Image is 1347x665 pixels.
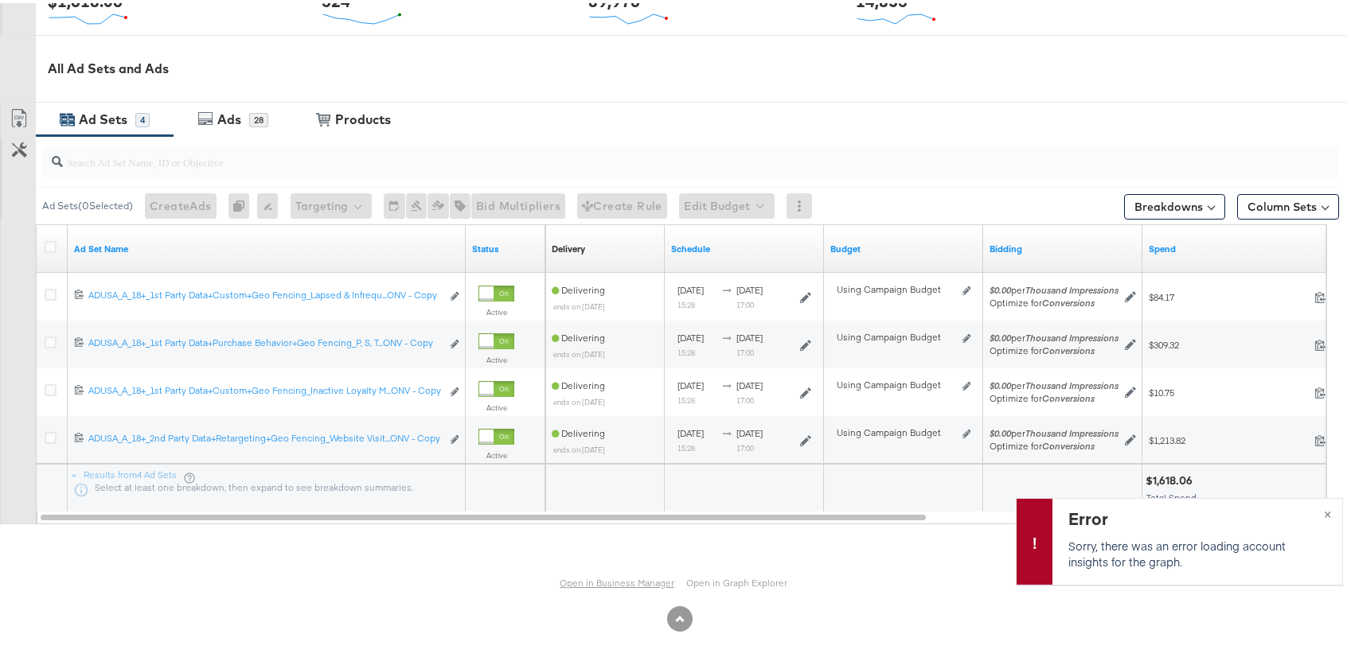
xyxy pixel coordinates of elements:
div: ADUSA_A_18+_2nd Party Data+Retargeting+Geo Fencing_Website Visit...ONV - Copy [88,429,441,441]
span: $309.32 [1149,336,1308,348]
button: × [1313,496,1342,524]
em: $0.00 [990,424,1011,436]
em: Conversions [1042,389,1095,401]
div: Ads [217,107,241,126]
label: Active [478,399,514,410]
div: Optimize for [990,294,1119,306]
span: per [990,329,1119,340]
sub: 15:28 [677,392,695,402]
label: Active [478,352,514,362]
span: Delivering [552,376,605,388]
div: Delivery [552,239,585,252]
sub: 17:00 [736,297,754,306]
label: Active [478,304,514,314]
div: Using Campaign Budget [837,280,959,293]
span: per [990,376,1119,388]
span: Delivering [552,424,605,436]
div: Optimize for [990,437,1119,449]
span: [DATE] [736,376,763,388]
sub: ends on [DATE] [553,394,605,403]
sub: ends on [DATE] [553,346,605,356]
span: [DATE] [677,424,704,436]
em: Conversions [1042,437,1095,449]
span: Delivering [552,329,605,340]
span: × [1324,500,1331,519]
button: Breakdowns [1124,191,1225,216]
sub: 17:00 [736,344,754,354]
div: 28 [249,110,268,124]
button: Column Sets [1237,191,1339,216]
div: Error [1068,504,1322,527]
div: ADUSA_A_18+_1st Party Data+Custom+Geo Fencing_Lapsed & Infrequ...ONV - Copy [88,286,441,298]
label: Active [478,447,514,457]
span: per [990,424,1119,436]
span: [DATE] [736,424,763,436]
em: $0.00 [990,329,1011,340]
span: [DATE] [736,329,763,340]
div: Products [335,107,391,126]
a: ADUSA_A_18+_2nd Party Data+Retargeting+Geo Fencing_Website Visit...ONV - Copy [88,429,441,445]
span: [DATE] [677,281,704,293]
sub: 15:28 [677,297,695,306]
span: [DATE] [677,376,704,388]
input: Search Ad Set Name, ID or Objective [63,137,1221,168]
span: $84.17 [1149,288,1308,300]
div: 0 [228,190,257,216]
span: Delivering [552,281,605,293]
a: Your Ad Set name. [74,239,459,252]
div: Ad Sets ( 0 Selected) [42,196,133,210]
span: [DATE] [736,281,763,293]
a: Shows the current state of your Ad Set. [472,239,539,252]
span: $1,213.82 [1149,431,1308,443]
span: Total Spend [1146,488,1197,500]
span: per [990,281,1119,293]
p: Sorry, there was an error loading account insights for the graph. [1068,535,1322,566]
div: Optimize for [990,341,1119,354]
div: Ad Sets [79,107,127,126]
a: ADUSA_A_18+_1st Party Data+Custom+Geo Fencing_Inactive Loyalty M...ONV - Copy [88,381,441,398]
sub: ends on [DATE] [553,441,605,451]
div: ADUSA_A_18+_1st Party Data+Purchase Behavior+Geo Fencing_P, S, T...ONV - Copy [88,333,441,346]
div: $1,618.06 [1146,470,1197,485]
em: Thousand Impressions [1025,281,1119,293]
em: $0.00 [990,376,1011,388]
a: Shows the current budget of Ad Set. [830,239,977,252]
a: Reflects the ability of your Ad Set to achieve delivery based on ad states, schedule and budget. [552,239,585,252]
sub: 15:28 [677,344,695,354]
a: The total amount spent to date. [1149,239,1342,252]
div: Using Campaign Budget [837,328,959,340]
sub: ends on [DATE] [553,298,605,308]
div: Using Campaign Budget [837,375,959,388]
div: ADUSA_A_18+_1st Party Data+Custom+Geo Fencing_Inactive Loyalty M...ONV - Copy [88,381,441,394]
a: Shows when your Ad Set is scheduled to deliver. [671,239,818,252]
div: Optimize for [990,389,1119,402]
span: $10.75 [1149,383,1308,395]
em: Thousand Impressions [1025,376,1119,388]
div: 4 [135,110,150,124]
a: Open in Business Manager [560,574,674,585]
a: Shows your bid and optimisation settings for this Ad Set. [990,239,1136,252]
em: $0.00 [990,281,1011,293]
a: ADUSA_A_18+_1st Party Data+Purchase Behavior+Geo Fencing_P, S, T...ONV - Copy [88,333,441,350]
em: Thousand Impressions [1025,329,1119,340]
sub: 15:28 [677,440,695,449]
span: [DATE] [677,329,704,340]
em: Conversions [1042,294,1095,305]
sub: 17:00 [736,440,754,449]
em: Thousand Impressions [1025,424,1119,436]
a: ADUSA_A_18+_1st Party Data+Custom+Geo Fencing_Lapsed & Infrequ...ONV - Copy [88,286,441,302]
sub: 17:00 [736,392,754,402]
div: Using Campaign Budget [837,423,959,436]
a: Open in Graph Explorer [686,574,787,585]
em: Conversions [1042,341,1095,353]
